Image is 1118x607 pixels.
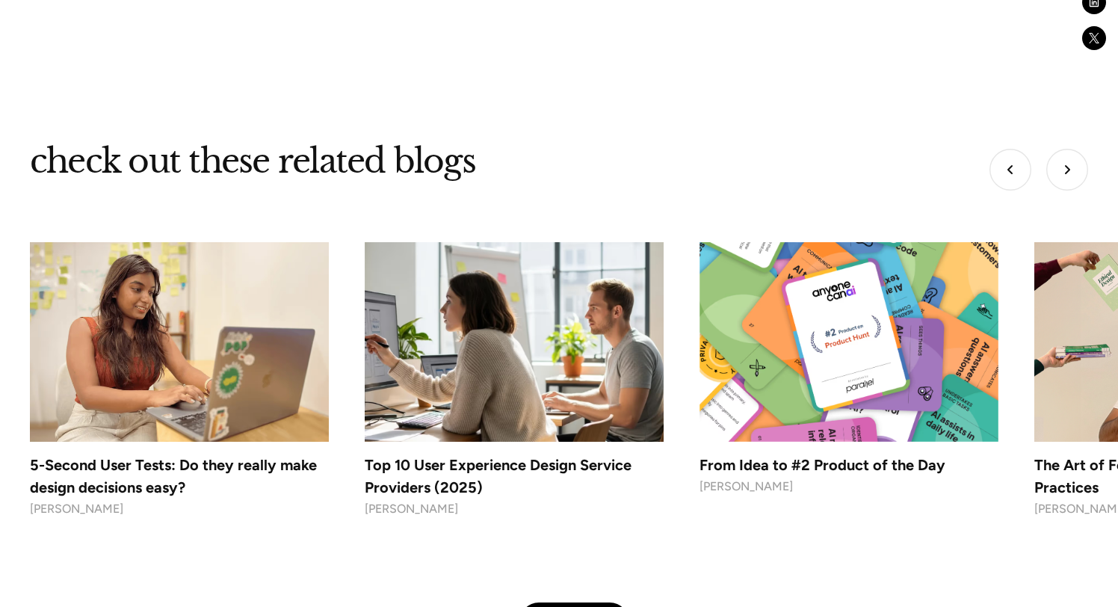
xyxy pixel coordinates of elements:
[30,499,329,520] div: [PERSON_NAME]
[365,242,664,520] a: Top 10 User Experience Design Service Providers (2025)[PERSON_NAME]
[30,242,329,520] a: 5-Second User Tests: Do they really make design decisions easy?[PERSON_NAME]
[30,454,329,499] h4: 5-Second User Tests: Do they really make design decisions easy?
[699,242,998,497] a: From Idea to #2 Product of the Day[PERSON_NAME]
[989,149,1031,191] div: Go to last slide
[699,476,998,498] div: [PERSON_NAME]
[699,454,998,476] h4: From Idea to #2 Product of the Day
[1046,149,1088,191] div: Next slide
[365,454,664,499] h4: Top 10 User Experience Design Service Providers (2025)
[365,499,664,520] div: [PERSON_NAME]
[30,140,475,182] h3: check out these related blogs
